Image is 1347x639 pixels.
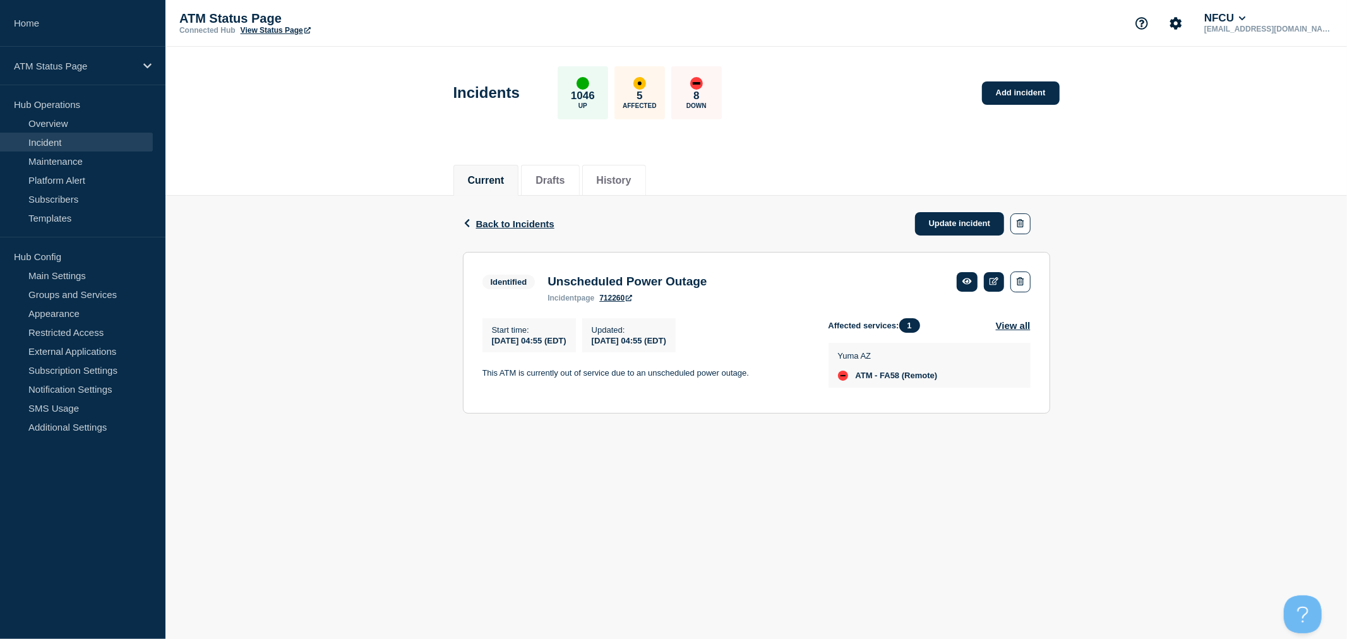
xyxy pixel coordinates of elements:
[1202,25,1333,33] p: [EMAIL_ADDRESS][DOMAIN_NAME]
[996,318,1031,333] button: View all
[982,81,1060,105] a: Add incident
[599,294,632,302] a: 712260
[571,90,595,102] p: 1046
[693,90,699,102] p: 8
[1163,10,1189,37] button: Account settings
[492,325,566,335] p: Start time :
[536,175,565,186] button: Drafts
[633,77,646,90] div: affected
[482,367,808,379] p: This ATM is currently out of service due to an unscheduled power outage.
[453,84,520,102] h1: Incidents
[856,371,938,381] span: ATM - FA58 (Remote)
[548,275,707,289] h3: Unscheduled Power Outage
[463,218,554,229] button: Back to Incidents
[637,90,642,102] p: 5
[492,336,566,345] span: [DATE] 04:55 (EDT)
[14,61,135,71] p: ATM Status Page
[592,335,666,345] div: [DATE] 04:55 (EDT)
[829,318,926,333] span: Affected services:
[597,175,632,186] button: History
[899,318,920,333] span: 1
[577,77,589,90] div: up
[1284,595,1322,633] iframe: Help Scout Beacon - Open
[482,275,536,289] span: Identified
[915,212,1005,236] a: Update incident
[838,371,848,381] div: down
[548,294,577,302] span: incident
[179,11,432,26] p: ATM Status Page
[1128,10,1155,37] button: Support
[838,351,938,361] p: Yuma AZ
[241,26,311,35] a: View Status Page
[592,325,666,335] p: Updated :
[476,218,554,229] span: Back to Incidents
[623,102,656,109] p: Affected
[578,102,587,109] p: Up
[686,102,707,109] p: Down
[1202,12,1248,25] button: NFCU
[690,77,703,90] div: down
[548,294,594,302] p: page
[179,26,236,35] p: Connected Hub
[468,175,505,186] button: Current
